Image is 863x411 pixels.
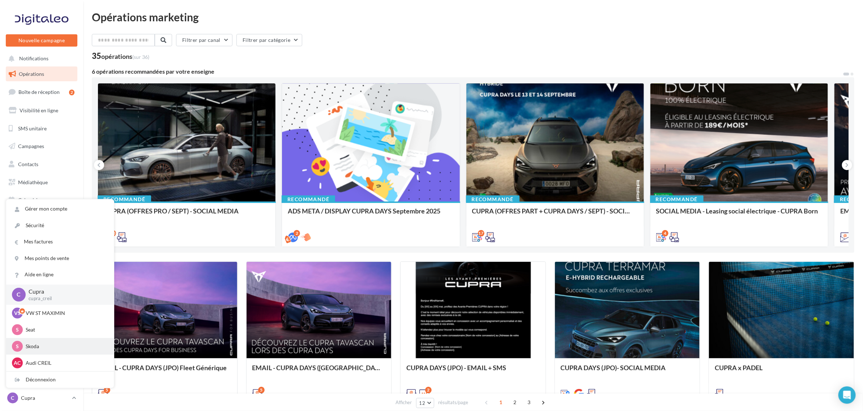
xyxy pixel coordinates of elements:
a: Opérations [4,66,79,82]
div: CUPRA (OFFRES PART + CUPRA DAYS / SEPT) - SOCIAL MEDIA [472,207,638,222]
span: Boîte de réception [18,89,60,95]
span: SMS unitaire [18,125,47,131]
div: 4 [662,230,668,237]
span: 2 [509,397,521,408]
span: 1 [495,397,507,408]
a: Aide en ligne [6,267,114,283]
div: CUPRA (OFFRES PRO / SEPT) - SOCIAL MEDIA [104,207,270,222]
a: PLV et print personnalisable [4,211,79,232]
div: Recommandé [466,195,520,203]
div: CUPRA DAYS (JPO) - EMAIL + SMS [406,364,540,378]
a: Sécurité [6,217,114,234]
a: Gérer mon compte [6,201,114,217]
span: Campagnes [18,143,44,149]
div: 2 [294,230,300,237]
span: VS [14,310,21,317]
span: Calendrier [18,197,42,203]
div: 5 [258,387,265,393]
a: Contacts [4,157,79,172]
span: S [16,326,19,333]
p: Seat [26,326,105,333]
p: Cupra [21,394,69,402]
a: Mes factures [6,234,114,250]
div: Recommandé [650,195,704,203]
button: 12 [416,398,435,408]
div: 2 [69,90,74,95]
p: VW ST MAXIMIN [26,310,105,317]
p: Cupra [29,287,102,296]
span: (sur 36) [132,54,149,60]
span: Visibilité en ligne [20,107,58,113]
div: CUPRA x PADEL [715,364,848,378]
div: Recommandé [98,195,151,203]
div: Open Intercom Messenger [838,386,856,404]
span: C [11,394,14,402]
a: Campagnes DataOnDemand [4,235,79,256]
span: résultats/page [438,399,468,406]
span: C [17,290,21,299]
button: Filtrer par canal [176,34,232,46]
span: Notifications [19,56,48,62]
div: Opérations marketing [92,12,854,22]
span: Opérations [19,71,44,77]
p: cupra_creil [29,295,102,302]
div: CUPRA DAYS (JPO)- SOCIAL MEDIA [561,364,694,378]
span: Médiathèque [18,179,48,185]
span: 3 [523,397,535,408]
a: Médiathèque [4,175,79,190]
div: EMAIL - CUPRA DAYS (JPO) Fleet Générique [98,364,231,378]
div: 35 [92,52,149,60]
span: S [16,343,19,350]
div: 6 opérations recommandées par votre enseigne [92,69,843,74]
div: 2 [425,387,432,393]
div: opérations [101,53,149,60]
div: SOCIAL MEDIA - Leasing social électrique - CUPRA Born [656,207,822,222]
a: Boîte de réception2 [4,84,79,100]
p: Audi CREIL [26,359,105,367]
a: Calendrier [4,192,79,208]
div: 5 [104,387,110,393]
div: 17 [478,230,484,237]
button: Nouvelle campagne [6,34,77,47]
a: Campagnes [4,139,79,154]
div: Recommandé [282,195,335,203]
button: Filtrer par catégorie [236,34,302,46]
div: ADS META / DISPLAY CUPRA DAYS Septembre 2025 [288,207,454,222]
span: AC [14,359,21,367]
div: Déconnexion [6,372,114,388]
span: 12 [419,400,426,406]
p: Skoda [26,343,105,350]
span: Afficher [396,399,412,406]
a: Mes points de vente [6,250,114,267]
a: C Cupra [6,391,77,405]
div: EMAIL - CUPRA DAYS ([GEOGRAPHIC_DATA]) Private Générique [252,364,386,378]
a: SMS unitaire [4,121,79,136]
span: Contacts [18,161,38,167]
a: Visibilité en ligne [4,103,79,118]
